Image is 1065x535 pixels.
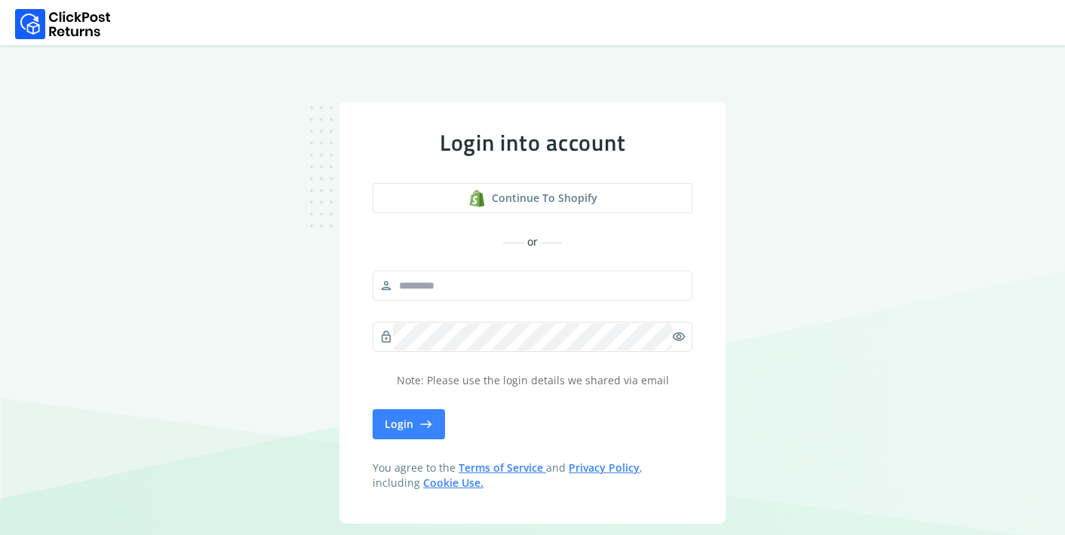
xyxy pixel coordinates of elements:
[459,460,546,475] a: Terms of Service
[492,191,597,206] span: Continue to shopify
[373,460,692,491] span: You agree to the and , including
[373,183,692,213] a: shopify logoContinue to shopify
[468,190,486,207] img: shopify logo
[423,475,483,490] a: Cookie Use.
[569,460,640,475] a: Privacy Policy
[379,275,393,296] span: person
[379,326,393,347] span: lock
[373,234,692,249] div: or
[373,129,692,156] div: Login into account
[373,183,692,213] button: Continue to shopify
[672,326,686,347] span: visibility
[15,9,111,39] img: Logo
[373,373,692,388] p: Note: Please use the login details we shared via email
[373,409,445,439] button: Login east
[419,414,433,435] span: east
